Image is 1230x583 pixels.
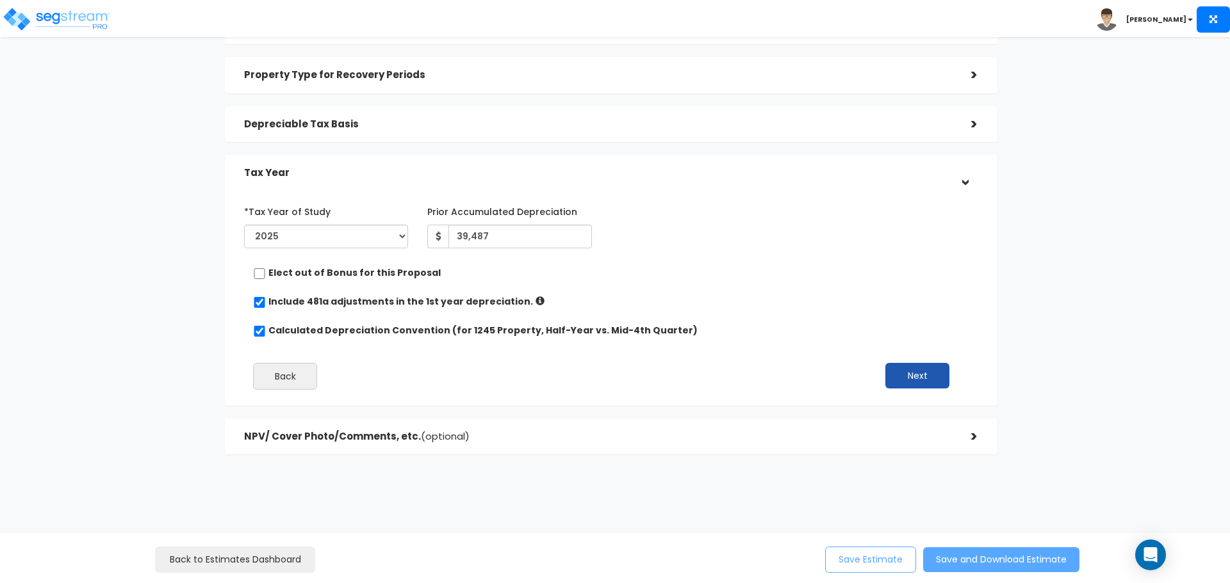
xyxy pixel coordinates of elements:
[825,547,916,573] button: Save Estimate
[923,547,1079,572] button: Save and Download Estimate
[244,119,952,130] h5: Depreciable Tax Basis
[244,70,952,81] h5: Property Type for Recovery Periods
[955,161,974,186] div: >
[268,266,441,279] label: Elect out of Bonus for this Proposal
[885,363,949,388] button: Next
[268,324,698,337] label: Calculated Depreciation Convention (for 1245 Property, Half-Year vs. Mid-4th Quarter)
[244,431,952,442] h5: NPV/ Cover Photo/Comments, etc.
[952,65,978,85] div: >
[1126,15,1186,24] b: [PERSON_NAME]
[952,427,978,447] div: >
[253,363,317,390] button: Back
[1095,8,1118,31] img: avatar.png
[268,295,533,308] label: Include 481a adjustments in the 1st year depreciation.
[536,296,545,305] i: If checked: Increased depreciation = Aggregated Post-Study (up to Tax Year) – Prior Accumulated D...
[244,201,331,218] label: *Tax Year of Study
[427,201,577,218] label: Prior Accumulated Depreciation
[952,115,978,134] div: >
[155,547,315,573] a: Back to Estimates Dashboard
[2,6,111,32] img: logo_pro_r.png
[421,429,470,443] span: (optional)
[1135,539,1166,570] div: Open Intercom Messenger
[244,168,952,179] h5: Tax Year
